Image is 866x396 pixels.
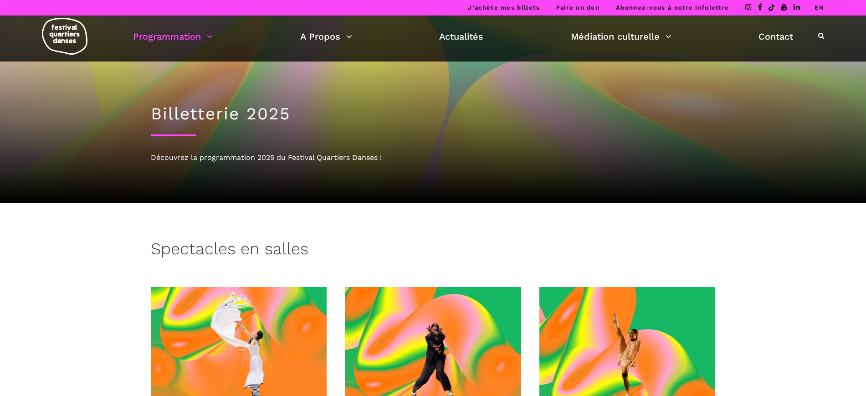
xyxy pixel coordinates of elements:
h1: Billetterie 2025 [151,104,716,124]
a: Abonnez-vous à notre infolettre [616,4,729,11]
div: Découvrez la programmation 2025 du Festival Quartiers Danses ! [151,152,716,164]
a: Programmation [133,29,213,44]
a: Contact [758,29,793,44]
a: Faire un don [556,4,600,11]
a: J’achète mes billets [468,4,540,11]
h3: Spectacles en salles [151,239,308,262]
img: logo-fqd-med [42,18,87,55]
a: Médiation culturelle [571,29,671,44]
a: EN [815,4,824,11]
a: Actualités [439,29,483,44]
a: A Propos [300,29,352,44]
